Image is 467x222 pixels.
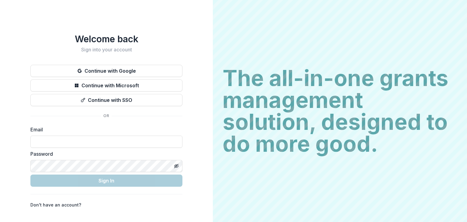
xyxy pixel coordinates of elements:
[30,126,179,133] label: Email
[30,175,182,187] button: Sign In
[30,33,182,44] h1: Welcome back
[171,161,181,171] button: Toggle password visibility
[30,94,182,106] button: Continue with SSO
[30,202,81,208] p: Don't have an account?
[30,65,182,77] button: Continue with Google
[30,79,182,92] button: Continue with Microsoft
[30,47,182,53] h2: Sign into your account
[30,150,179,158] label: Password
